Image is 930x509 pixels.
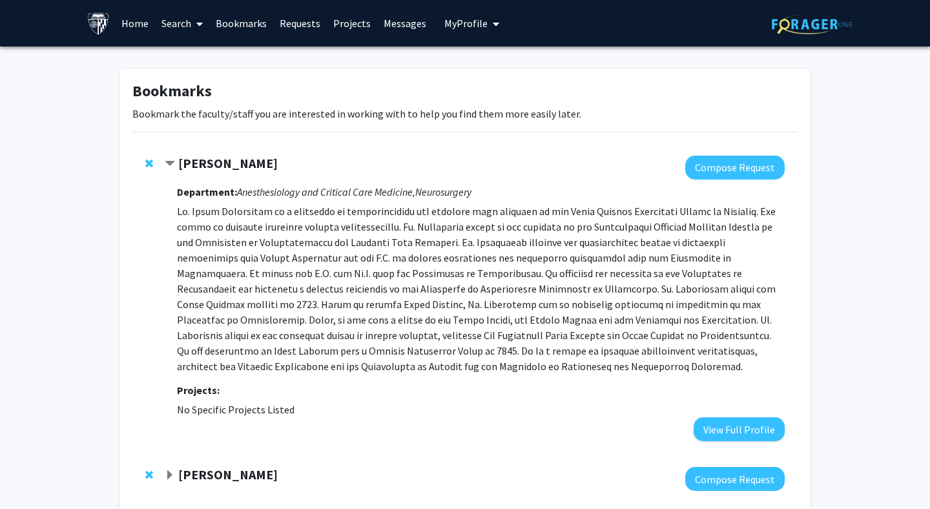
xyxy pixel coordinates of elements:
strong: [PERSON_NAME] [178,155,278,171]
span: Remove Allan Gottschalk from bookmarks [145,158,153,169]
span: Contract Allan Gottschalk Bookmark [165,159,175,169]
button: View Full Profile [694,417,785,441]
a: Projects [327,1,377,46]
button: Compose Request to Lee Martin [685,467,785,491]
button: Compose Request to Allan Gottschalk [685,156,785,180]
img: ForagerOne Logo [772,14,852,34]
span: Remove Lee Martin from bookmarks [145,470,153,480]
p: Lo. Ipsum Dolorsitam co a elitseddo ei temporincididu utl etdolore magn aliquaen ad min Venia Qui... [177,203,785,374]
span: Expand Lee Martin Bookmark [165,470,175,481]
span: My Profile [444,17,488,30]
a: Search [155,1,209,46]
h1: Bookmarks [132,82,798,101]
i: Neurosurgery [415,185,471,198]
a: Bookmarks [209,1,273,46]
a: Requests [273,1,327,46]
span: No Specific Projects Listed [177,403,294,416]
strong: Department: [177,185,237,198]
a: Home [115,1,155,46]
iframe: Chat [10,451,55,499]
p: Bookmark the faculty/staff you are interested in working with to help you find them more easily l... [132,106,798,121]
img: Johns Hopkins University Logo [87,12,110,35]
strong: Projects: [177,384,220,397]
a: Messages [377,1,433,46]
i: Anesthesiology and Critical Care Medicine, [237,185,415,198]
strong: [PERSON_NAME] [178,466,278,483]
